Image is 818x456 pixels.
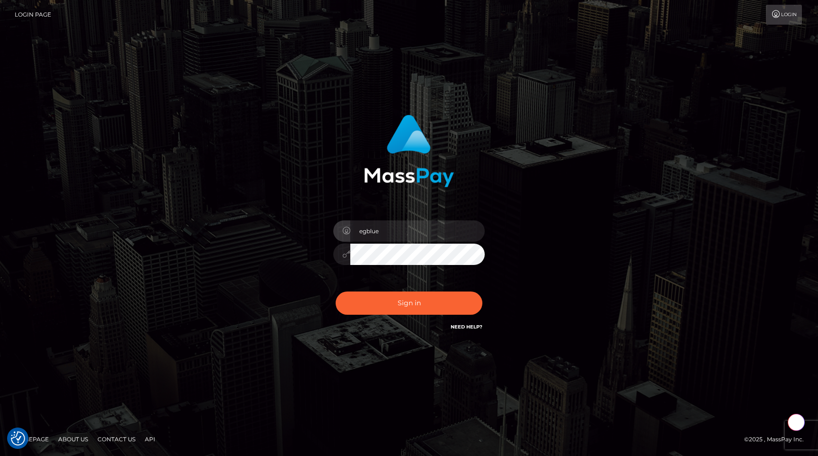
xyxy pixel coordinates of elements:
a: Contact Us [94,432,139,447]
a: API [141,432,159,447]
img: MassPay Login [364,115,454,187]
a: Login [766,5,802,25]
a: Login Page [15,5,51,25]
button: Consent Preferences [11,431,25,446]
div: © 2025 , MassPay Inc. [744,434,811,445]
input: Username... [350,220,485,242]
img: Revisit consent button [11,431,25,446]
a: Need Help? [451,324,482,330]
button: Sign in [336,292,482,315]
a: About Us [54,432,92,447]
a: Homepage [10,432,53,447]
